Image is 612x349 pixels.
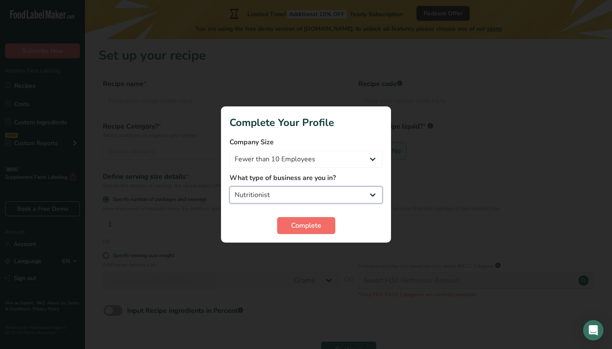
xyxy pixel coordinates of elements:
[277,217,335,234] button: Complete
[229,137,382,147] label: Company Size
[583,320,603,340] div: Open Intercom Messenger
[229,115,382,130] h1: Complete Your Profile
[291,220,321,231] span: Complete
[229,173,382,183] label: What type of business are you in?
